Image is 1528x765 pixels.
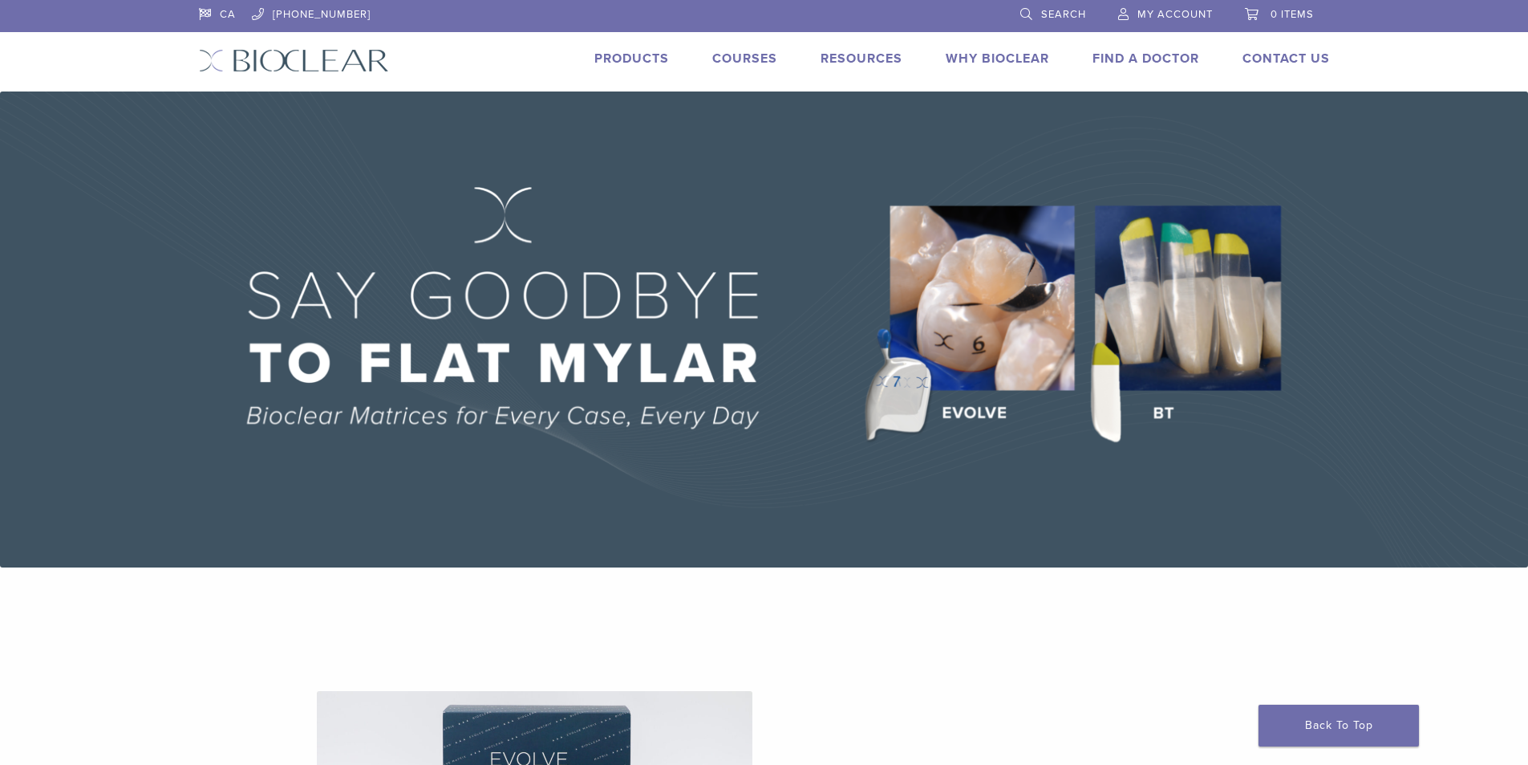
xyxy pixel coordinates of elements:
[712,51,777,67] a: Courses
[1041,8,1086,21] span: Search
[1092,51,1199,67] a: Find A Doctor
[946,51,1049,67] a: Why Bioclear
[821,51,902,67] a: Resources
[1137,8,1213,21] span: My Account
[594,51,669,67] a: Products
[1242,51,1330,67] a: Contact Us
[1258,705,1419,747] a: Back To Top
[1271,8,1314,21] span: 0 items
[199,49,389,72] img: Bioclear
